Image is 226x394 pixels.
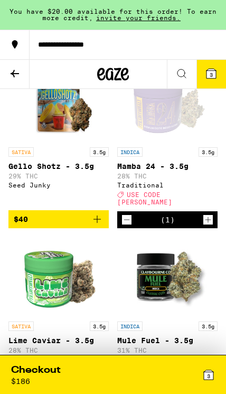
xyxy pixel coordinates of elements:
p: 28% THC [8,347,109,354]
p: INDICA [117,147,143,157]
img: Claybourne Co. - Mule Fuel - 3.5g [128,237,207,316]
div: Checkout [11,364,61,377]
span: 3 [210,71,213,78]
div: Seed Junky [8,182,109,189]
span: USE CODE [PERSON_NAME] [117,191,172,205]
p: SATIVA [8,321,34,331]
p: 3.5g [199,321,218,331]
span: 3 [207,373,210,379]
button: 3 [196,60,226,88]
p: 31% THC [117,347,218,354]
p: 3.5g [199,147,218,157]
p: INDICA [117,321,143,331]
p: 3.5g [90,147,109,157]
p: Gello Shotz - 3.5g [8,162,109,171]
a: Open page for Gello Shotz - 3.5g from Seed Junky [8,62,109,210]
span: invite your friends. [93,14,184,21]
button: Decrement [121,214,132,225]
img: Traditional - Lime Caviar - 3.5g [19,237,98,316]
button: Add to bag [8,210,109,228]
span: Hi. Need any help? [7,8,87,18]
div: (1) [161,216,175,224]
span: $40 [14,215,28,223]
p: Mule Fuel - 3.5g [117,336,218,345]
p: SATIVA [8,147,34,157]
button: Increment [203,214,213,225]
img: Seed Junky - Gello Shotz - 3.5g [19,62,98,142]
a: Open page for Mule Fuel - 3.5g from Claybourne Co. [117,237,218,386]
a: Open page for Mamba 24 - 3.5g from Traditional [117,62,218,211]
p: 29% THC [8,173,109,180]
p: 3.5g [90,321,109,331]
p: Mamba 24 - 3.5g [117,162,218,171]
a: Open page for Lime Caviar - 3.5g from Traditional [8,237,109,386]
p: 28% THC [117,173,218,180]
div: $ 186 [11,377,30,386]
span: You have $20.00 available for this order! To earn more credit, [10,8,216,21]
p: Lime Caviar - 3.5g [8,336,109,345]
div: Traditional [117,182,218,189]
